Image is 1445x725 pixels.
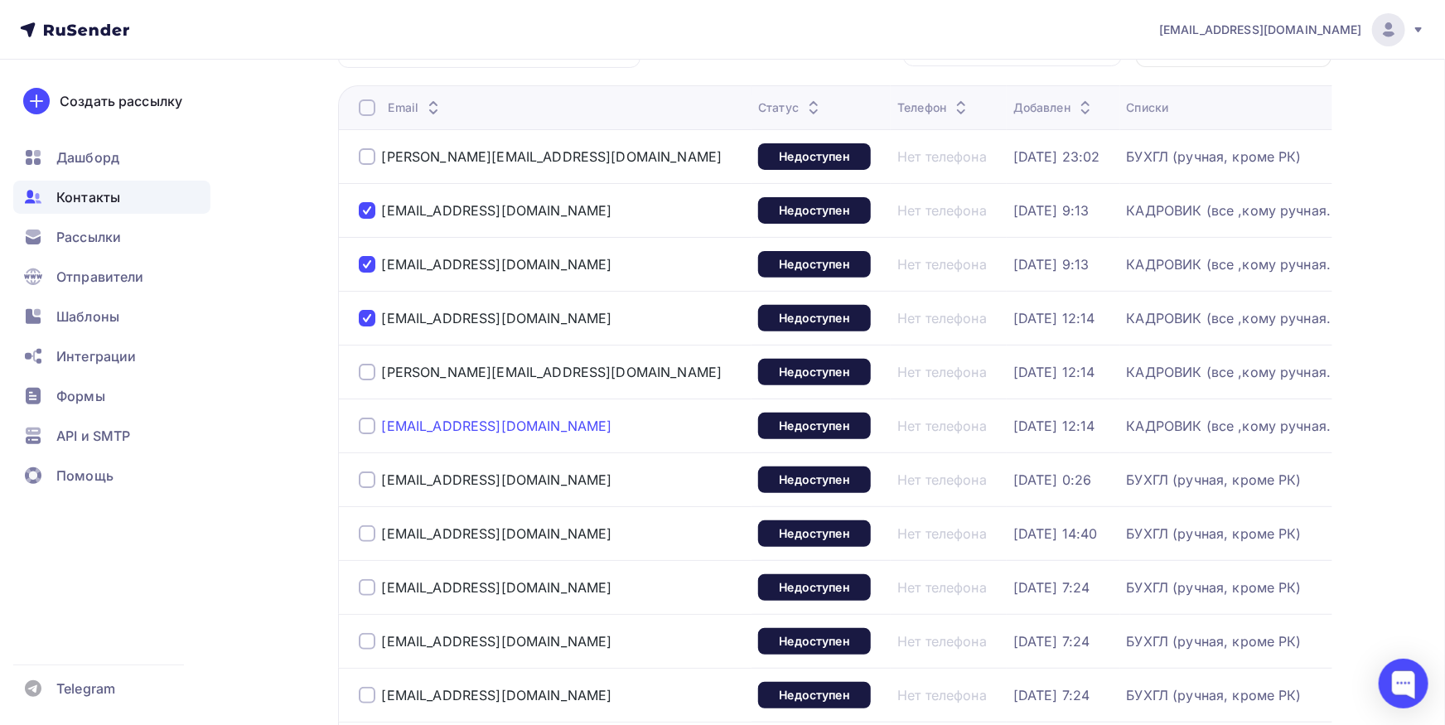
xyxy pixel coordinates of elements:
a: [DATE] 9:13 [1013,256,1090,273]
span: Помощь [56,466,114,486]
a: КАДРОВИК (все ,кому ручная. кроме РК) [1127,418,1404,434]
span: API и SMTP [56,426,130,446]
a: [DATE] 12:14 [1013,310,1095,326]
div: БУХГЛ (ручная, кроме РК) [1127,633,1302,650]
a: Нет телефона [897,256,987,273]
a: Нет телефона [897,525,987,542]
a: Контакты [13,181,210,214]
div: Добавлен [1013,99,1095,116]
div: [EMAIL_ADDRESS][DOMAIN_NAME] [382,579,612,596]
a: Нет телефона [897,202,987,219]
a: Нет телефона [897,364,987,380]
a: [DATE] 0:26 [1013,471,1092,488]
a: Дашборд [13,141,210,174]
div: Нет телефона [897,471,987,488]
a: [EMAIL_ADDRESS][DOMAIN_NAME] [382,202,612,219]
span: Telegram [56,679,115,698]
a: Недоступен [758,413,871,439]
a: [PERSON_NAME][EMAIL_ADDRESS][DOMAIN_NAME] [382,364,722,380]
a: Нет телефона [897,633,987,650]
a: [DATE] 7:24 [1013,633,1090,650]
a: КАДРОВИК (все ,кому ручная. кроме РК) [1127,202,1404,219]
a: [EMAIL_ADDRESS][DOMAIN_NAME] [382,310,612,326]
div: БУХГЛ (ручная, кроме РК) [1127,525,1302,542]
span: Отправители [56,267,144,287]
a: Недоступен [758,574,871,601]
a: Нет телефона [897,579,987,596]
a: [DATE] 7:24 [1013,579,1090,596]
a: Недоступен [758,197,871,224]
a: [EMAIL_ADDRESS][DOMAIN_NAME] [382,418,612,434]
a: Нет телефона [897,418,987,434]
a: Недоступен [758,143,871,170]
span: Интеграции [56,346,136,366]
a: Недоступен [758,251,871,278]
span: [EMAIL_ADDRESS][DOMAIN_NAME] [1159,22,1362,38]
a: Недоступен [758,520,871,547]
a: КАДРОВИК (все ,кому ручная. кроме РК) [1127,256,1404,273]
a: Нет телефона [897,687,987,703]
a: Недоступен [758,628,871,655]
div: Email [389,99,444,116]
a: Отправители [13,260,210,293]
div: БУХГЛ (ручная, кроме РК) [1127,148,1302,165]
a: [DATE] 12:14 [1013,418,1095,434]
a: [DATE] 12:14 [1013,364,1095,380]
div: Недоступен [758,682,871,708]
span: Формы [56,386,105,406]
a: [PERSON_NAME][EMAIL_ADDRESS][DOMAIN_NAME] [382,148,722,165]
div: Недоступен [758,466,871,493]
a: [EMAIL_ADDRESS][DOMAIN_NAME] [1159,13,1425,46]
a: КАДРОВИК (все ,кому ручная. кроме РК) [1127,364,1404,380]
a: [DATE] 14:40 [1013,525,1098,542]
a: [DATE] 7:24 [1013,687,1090,703]
div: [EMAIL_ADDRESS][DOMAIN_NAME] [382,525,612,542]
a: [EMAIL_ADDRESS][DOMAIN_NAME] [382,633,612,650]
a: Рассылки [13,220,210,254]
a: Нет телефона [897,310,987,326]
div: Создать рассылку [60,91,182,111]
div: Нет телефона [897,148,987,165]
div: [EMAIL_ADDRESS][DOMAIN_NAME] [382,687,612,703]
a: Формы [13,379,210,413]
a: [EMAIL_ADDRESS][DOMAIN_NAME] [382,256,612,273]
div: Телефон [897,99,971,116]
a: БУХГЛ (ручная, кроме РК) [1127,471,1302,488]
a: Недоступен [758,359,871,385]
a: БУХГЛ (ручная, кроме РК) [1127,579,1302,596]
a: БУХГЛ (ручная, кроме РК) [1127,687,1302,703]
div: Статус [758,99,824,116]
div: [DATE] 23:02 [1013,148,1100,165]
span: Рассылки [56,227,121,247]
a: [DATE] 9:13 [1013,202,1090,219]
